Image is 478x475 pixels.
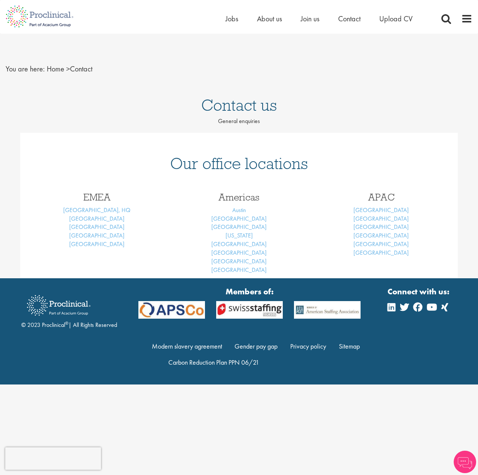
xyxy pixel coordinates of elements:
strong: Members of: [138,286,361,297]
img: APSCo [288,301,366,319]
a: Sitemap [339,342,360,350]
strong: Connect with us: [387,286,451,297]
a: Carbon Reduction Plan PPN 06/21 [168,358,259,367]
a: [GEOGRAPHIC_DATA] [353,206,409,214]
a: [GEOGRAPHIC_DATA] [353,223,409,231]
a: About us [257,14,282,24]
a: [GEOGRAPHIC_DATA] [69,223,125,231]
img: APSCo [133,301,211,319]
a: [GEOGRAPHIC_DATA] [69,215,125,223]
a: [GEOGRAPHIC_DATA] [353,232,409,239]
a: [GEOGRAPHIC_DATA] [353,249,409,257]
a: [GEOGRAPHIC_DATA] [211,249,267,257]
div: © 2023 Proclinical | All Rights Reserved [21,289,117,330]
a: Modern slavery agreement [152,342,222,350]
iframe: reCAPTCHA [5,447,101,470]
span: > [66,64,70,74]
h3: APAC [316,192,447,202]
a: [GEOGRAPHIC_DATA] [211,223,267,231]
h3: EMEA [31,192,162,202]
sup: ® [65,320,68,326]
span: You are here: [6,64,45,74]
img: Proclinical Recruitment [21,290,96,321]
h1: Our office locations [31,155,447,172]
a: [GEOGRAPHIC_DATA] [211,266,267,274]
span: Contact [47,64,92,74]
a: Join us [301,14,319,24]
a: Contact [338,14,361,24]
a: [US_STATE] [226,232,253,239]
a: [GEOGRAPHIC_DATA] [69,240,125,248]
a: [GEOGRAPHIC_DATA] [353,240,409,248]
a: [GEOGRAPHIC_DATA], HQ [63,206,131,214]
a: [GEOGRAPHIC_DATA] [211,257,267,265]
a: Privacy policy [290,342,326,350]
a: [GEOGRAPHIC_DATA] [69,232,125,239]
a: breadcrumb link to Home [47,64,64,74]
img: APSCo [211,301,288,319]
a: Austin [232,206,246,214]
a: Gender pay gap [235,342,278,350]
a: [GEOGRAPHIC_DATA] [211,240,267,248]
a: [GEOGRAPHIC_DATA] [211,215,267,223]
a: Jobs [226,14,238,24]
a: Upload CV [379,14,413,24]
a: [GEOGRAPHIC_DATA] [353,215,409,223]
h3: Americas [174,192,304,202]
img: Chatbot [454,451,476,473]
